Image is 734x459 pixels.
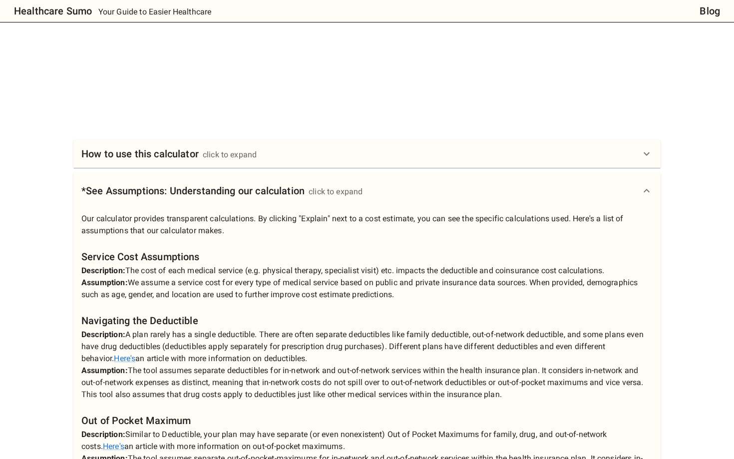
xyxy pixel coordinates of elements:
[98,6,212,18] p: Your Guide to Easier Healthcare
[81,366,128,375] strong: Assumption:
[6,3,92,19] a: Healthcare Sumo
[114,354,135,363] a: Here's
[81,249,653,265] h6: Service Cost Assumptions
[81,278,128,287] strong: Assumption:
[103,442,124,451] a: Here's
[81,313,653,329] h6: Navigating the Deductible
[81,430,125,439] strong: Description:
[700,3,720,19] a: Blog
[73,173,661,209] div: *See Assumptions: Understanding our calculationclick to expand
[81,413,653,429] h6: Out of Pocket Maximum
[81,146,199,162] h6: How to use this calculator
[81,330,125,339] strong: Description:
[81,266,125,275] strong: Description:
[309,186,363,198] div: click to expand
[81,183,305,199] h6: *See Assumptions: Understanding our calculation
[73,140,661,168] div: How to use this calculatorclick to expand
[14,3,92,19] h6: Healthcare Sumo
[203,149,257,161] div: click to expand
